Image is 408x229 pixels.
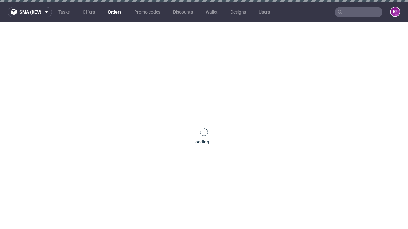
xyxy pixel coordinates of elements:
div: loading ... [194,139,214,145]
a: Wallet [202,7,222,17]
a: Orders [104,7,125,17]
a: Offers [79,7,99,17]
figcaption: e2 [391,7,400,16]
a: Tasks [55,7,74,17]
a: Discounts [169,7,197,17]
a: Users [255,7,274,17]
button: sma (dev) [8,7,52,17]
a: Promo codes [130,7,164,17]
span: sma (dev) [19,10,41,14]
a: Designs [227,7,250,17]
